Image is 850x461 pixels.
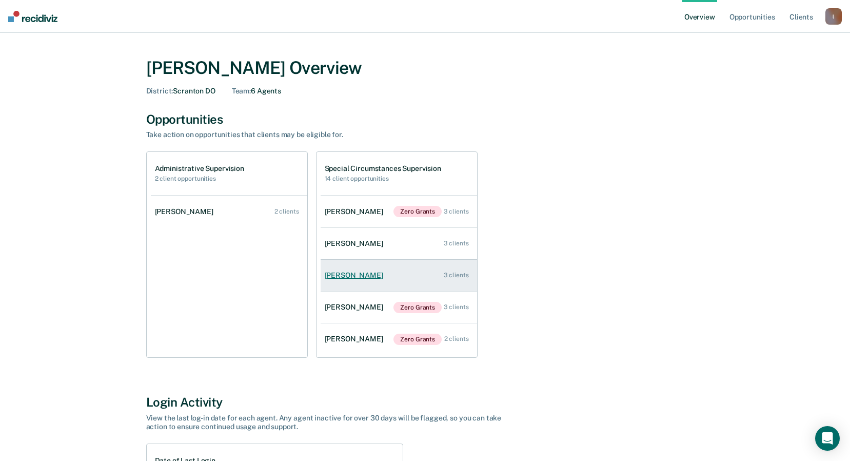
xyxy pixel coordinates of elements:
a: [PERSON_NAME]Zero Grants 3 clients [321,196,477,227]
div: Take action on opportunities that clients may be eligible for. [146,130,505,139]
a: [PERSON_NAME]Zero Grants 3 clients [321,292,477,323]
div: [PERSON_NAME] [325,335,387,343]
h2: 2 client opportunities [155,175,244,182]
h1: Special Circumstances Supervision [325,164,441,173]
a: [PERSON_NAME] 2 clients [151,197,307,226]
div: [PERSON_NAME] [325,303,387,312]
div: 3 clients [444,272,469,279]
a: [PERSON_NAME] 3 clients [321,261,477,290]
div: [PERSON_NAME] [325,207,387,216]
div: Open Intercom Messenger [815,426,840,451]
a: [PERSON_NAME]Zero Grants 2 clients [321,323,477,355]
div: View the last log-in date for each agent. Any agent inactive for over 30 days will be flagged, so... [146,414,505,431]
h2: 14 client opportunities [325,175,441,182]
span: Team : [232,87,251,95]
div: Scranton DO [146,87,215,95]
button: l [825,8,842,25]
div: 3 clients [444,240,469,247]
span: Zero Grants [393,302,442,313]
a: [PERSON_NAME] 3 clients [321,229,477,258]
div: Login Activity [146,395,704,410]
div: [PERSON_NAME] [155,207,218,216]
div: [PERSON_NAME] [325,271,387,280]
div: [PERSON_NAME] [325,239,387,248]
div: 6 Agents [232,87,281,95]
h1: Administrative Supervision [155,164,244,173]
div: 2 clients [274,208,299,215]
div: [PERSON_NAME] Overview [146,57,704,79]
div: Opportunities [146,112,704,127]
div: 3 clients [444,208,469,215]
div: 3 clients [444,303,469,311]
span: Zero Grants [393,206,442,217]
div: 2 clients [444,335,469,342]
img: Recidiviz [8,11,57,22]
span: District : [146,87,173,95]
span: Zero Grants [393,334,442,345]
